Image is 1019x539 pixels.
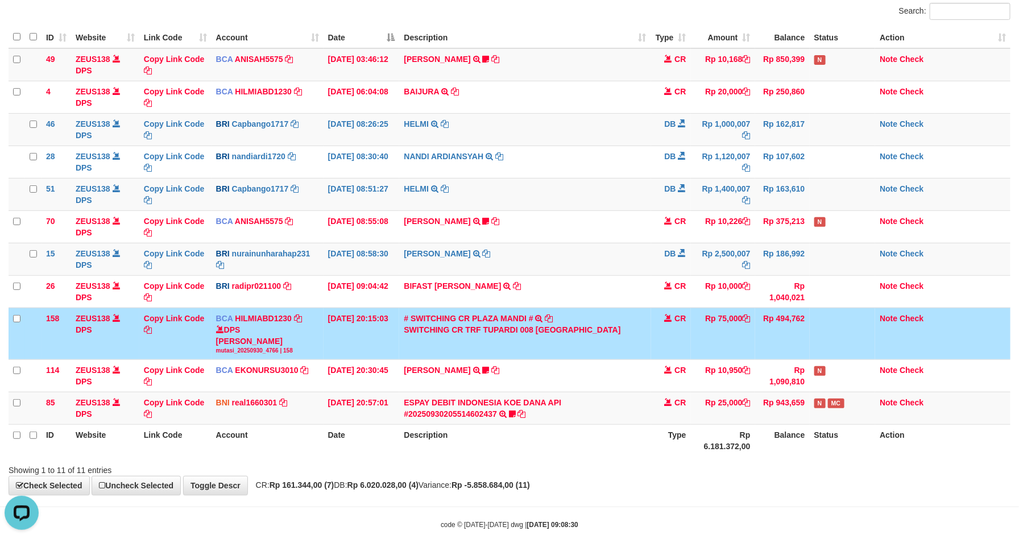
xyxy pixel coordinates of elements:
[71,113,139,146] td: DPS
[810,424,876,457] th: Status
[691,26,755,48] th: Amount: activate to sort column ascending
[875,26,1010,48] th: Action: activate to sort column ascending
[399,26,651,48] th: Description: activate to sort column ascending
[399,424,651,457] th: Description
[216,249,230,258] span: BRI
[441,119,449,128] a: Copy HELMI to clipboard
[46,184,55,193] span: 51
[900,281,923,291] a: Check
[691,146,755,178] td: Rp 1,120,007
[674,281,686,291] span: CR
[674,55,686,64] span: CR
[814,399,826,408] span: Has Note
[743,314,751,323] a: Copy Rp 75,000 to clipboard
[404,324,646,335] div: SWITCHING CR TRF TUPARDI 008 [GEOGRAPHIC_DATA]
[404,87,439,96] a: BAIJURA
[76,314,110,323] a: ZEUS138
[324,424,400,457] th: Date
[755,48,810,81] td: Rp 850,399
[144,55,205,75] a: Copy Link Code
[651,424,691,457] th: Type
[46,314,59,323] span: 158
[665,152,676,161] span: DB
[743,55,751,64] a: Copy Rp 10,168 to clipboard
[71,359,139,392] td: DPS
[743,398,751,407] a: Copy Rp 25,000 to clipboard
[76,366,110,375] a: ZEUS138
[743,217,751,226] a: Copy Rp 10,226 to clipboard
[755,26,810,48] th: Balance
[674,87,686,96] span: CR
[875,424,1010,457] th: Action
[235,366,298,375] a: EKONURSU3010
[76,152,110,161] a: ZEUS138
[46,366,59,375] span: 114
[900,398,923,407] a: Check
[324,81,400,113] td: [DATE] 06:04:08
[71,146,139,178] td: DPS
[42,26,71,48] th: ID: activate to sort column ascending
[212,424,324,457] th: Account
[232,398,277,407] a: real1660301
[270,480,334,490] strong: Rp 161.344,00 (7)
[216,87,233,96] span: BCA
[71,392,139,424] td: DPS
[814,217,826,227] span: Has Note
[900,217,923,226] a: Check
[216,184,230,193] span: BRI
[71,48,139,81] td: DPS
[404,314,533,323] a: # SWITCHING CR PLAZA MANDI #
[674,314,686,323] span: CR
[691,359,755,392] td: Rp 10,950
[46,119,55,128] span: 46
[294,314,302,323] a: Copy HILMIABD1230 to clipboard
[324,210,400,243] td: [DATE] 08:55:08
[518,409,526,418] a: Copy ESPAY DEBIT INDONESIA KOE DANA API #20250930205514602437 to clipboard
[71,308,139,359] td: DPS
[76,184,110,193] a: ZEUS138
[216,119,230,128] span: BRI
[492,366,500,375] a: Copy AHMAD AGUSTI to clipboard
[441,521,578,529] small: code © [DATE]-[DATE] dwg |
[324,178,400,210] td: [DATE] 08:51:27
[294,87,302,96] a: Copy HILMIABD1230 to clipboard
[183,476,248,495] a: Toggle Descr
[900,119,923,128] a: Check
[691,392,755,424] td: Rp 25,000
[235,217,283,226] a: ANISAH5575
[76,119,110,128] a: ZEUS138
[324,48,400,81] td: [DATE] 03:46:12
[743,131,751,140] a: Copy Rp 1,000,007 to clipboard
[691,113,755,146] td: Rp 1,000,007
[755,210,810,243] td: Rp 375,213
[880,87,897,96] a: Note
[324,308,400,359] td: [DATE] 20:15:03
[755,359,810,392] td: Rp 1,090,810
[232,119,289,128] a: Capbango1717
[743,87,751,96] a: Copy Rp 20,000 to clipboard
[324,113,400,146] td: [DATE] 08:26:25
[42,424,71,457] th: ID
[814,366,826,376] span: Has Note
[404,281,501,291] a: BIFAST [PERSON_NAME]
[46,152,55,161] span: 28
[743,281,751,291] a: Copy Rp 10,000 to clipboard
[513,281,521,291] a: Copy BIFAST ERIKA S PAUN to clipboard
[810,26,876,48] th: Status
[755,113,810,146] td: Rp 162,817
[285,217,293,226] a: Copy ANISAH5575 to clipboard
[900,184,923,193] a: Check
[900,366,923,375] a: Check
[291,184,299,193] a: Copy Capbango1717 to clipboard
[483,249,491,258] a: Copy NURAINUN HARAHAP to clipboard
[755,424,810,457] th: Balance
[139,424,212,457] th: Link Code
[144,119,205,140] a: Copy Link Code
[216,152,230,161] span: BRI
[404,217,470,226] a: [PERSON_NAME]
[743,366,751,375] a: Copy Rp 10,950 to clipboard
[250,480,530,490] span: CR: DB: Variance:
[880,398,897,407] a: Note
[691,81,755,113] td: Rp 20,000
[880,249,897,258] a: Note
